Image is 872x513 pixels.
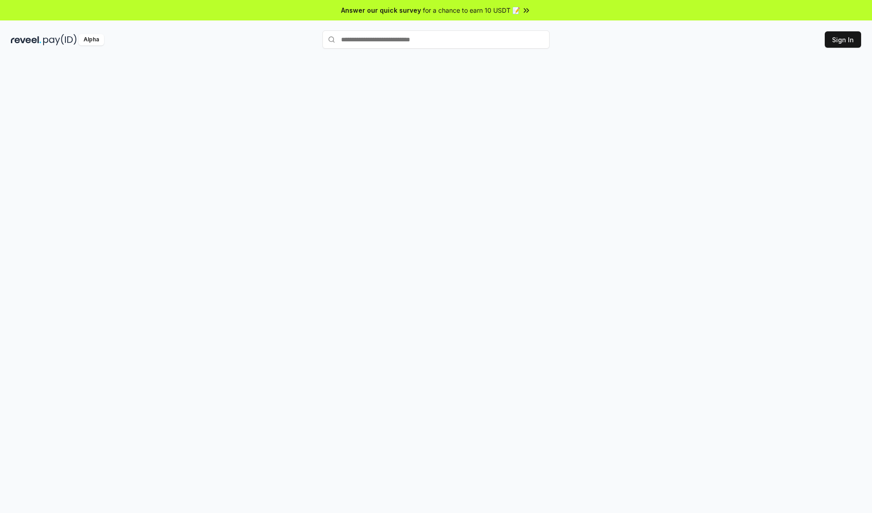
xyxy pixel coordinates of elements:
span: Answer our quick survey [341,5,421,15]
button: Sign In [825,31,861,48]
div: Alpha [79,34,104,45]
img: pay_id [43,34,77,45]
img: reveel_dark [11,34,41,45]
span: for a chance to earn 10 USDT 📝 [423,5,520,15]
